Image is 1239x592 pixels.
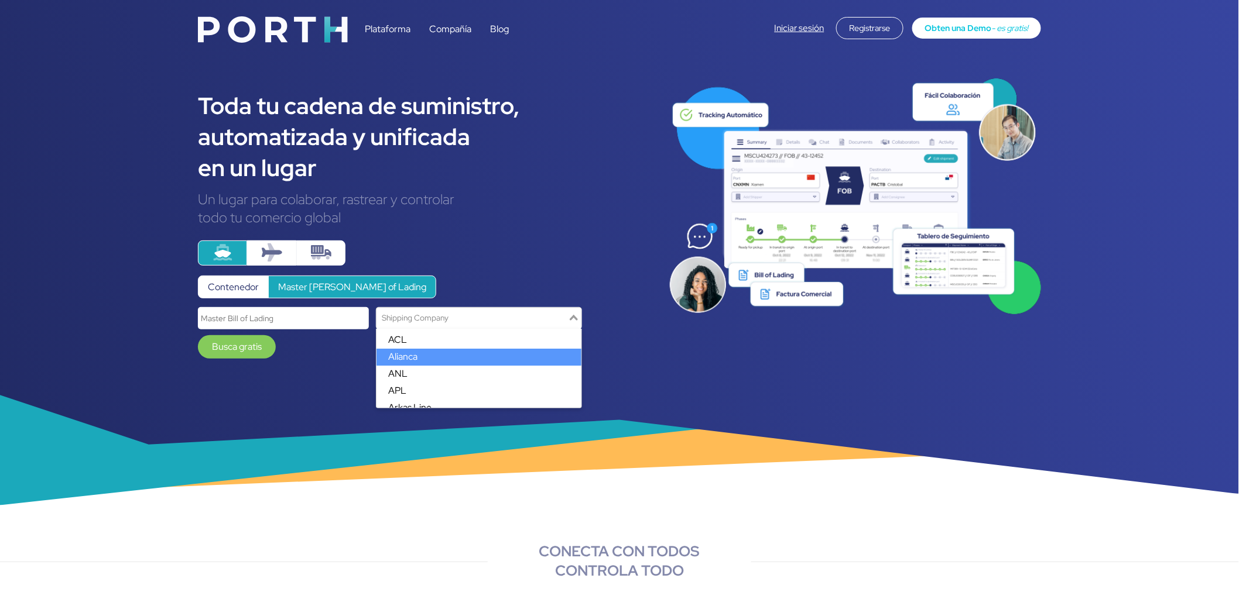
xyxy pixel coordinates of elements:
div: Toda tu cadena de suministro, [198,90,651,121]
input: Master Bill of Lading [198,307,369,329]
div: Un lugar para colaborar, rastrear y controlar [198,190,651,208]
li: Arkas Line [377,400,581,417]
div: todo tu comercio global [198,208,651,226]
li: Alianca [377,349,581,366]
li: APL [377,383,581,400]
img: truck-container.svg [311,242,331,263]
li: ANL [377,366,581,383]
img: plane.svg [262,242,282,263]
li: ACL [377,332,581,349]
span: Obten una Demo [925,22,991,33]
a: Blog [490,23,509,35]
a: Plataforma [365,23,410,35]
label: Contenedor [198,276,269,298]
a: Registrarse [836,22,903,34]
img: ship.svg [213,242,233,263]
div: CONTROLA TODO [488,561,751,580]
a: Iniciar sesión [775,22,824,34]
div: en un lugar [198,152,651,183]
label: Master [PERSON_NAME] of Lading [268,276,436,298]
span: - es gratis! [991,22,1028,33]
a: Busca gratis [198,335,276,359]
a: Compañía [429,23,471,35]
a: Obten una Demo- es gratis! [912,18,1041,39]
div: automatizada y unificada [198,121,651,152]
div: Registrarse [836,17,903,39]
input: Search for option [378,310,567,326]
div: CONECTA CON TODOS [488,542,751,561]
div: Search for option [376,307,582,329]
